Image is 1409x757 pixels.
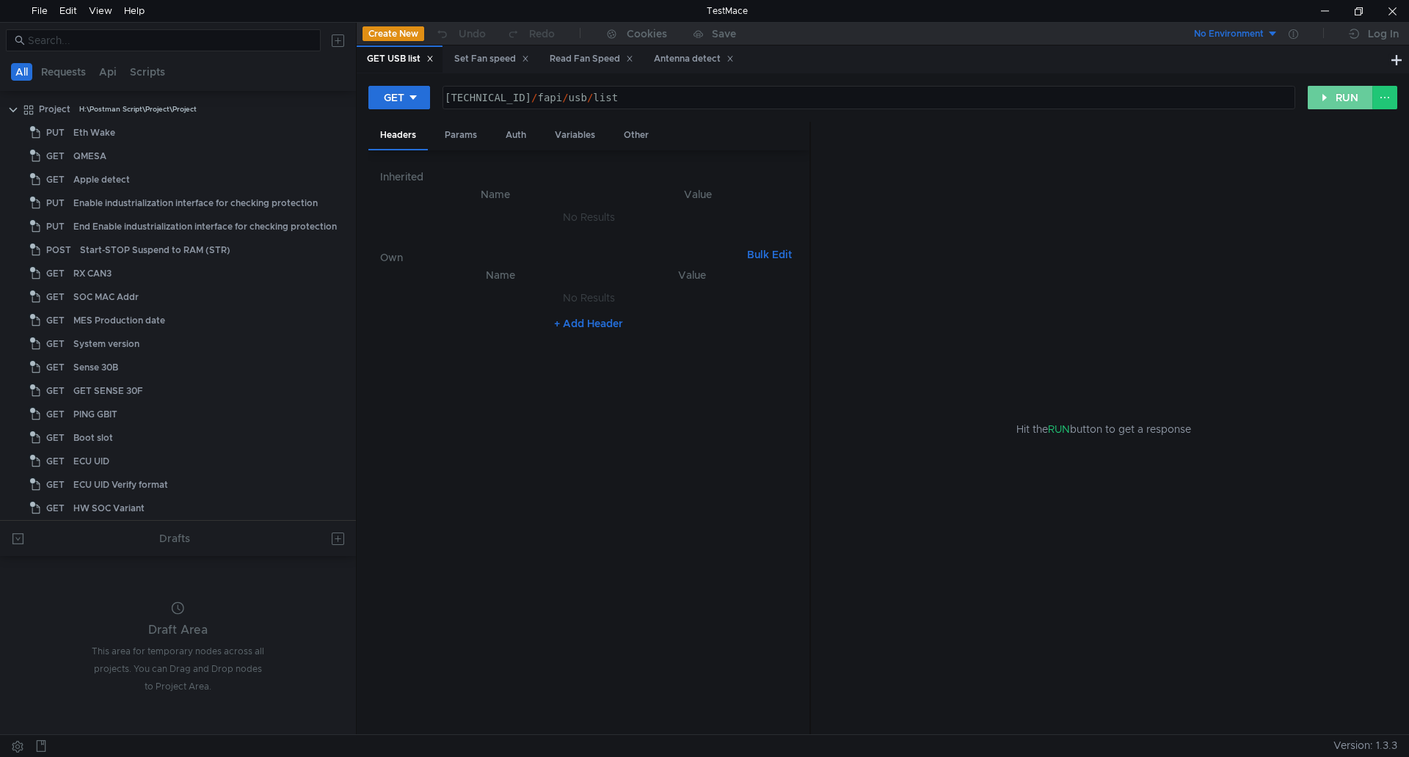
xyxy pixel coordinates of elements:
[73,145,106,167] div: QMESA
[363,26,424,41] button: Create New
[1176,22,1278,45] button: No Environment
[1016,421,1191,437] span: Hit the button to get a response
[73,497,145,519] div: HW SOC Variant
[1194,27,1264,41] div: No Environment
[37,63,90,81] button: Requests
[46,380,65,402] span: GET
[46,286,65,308] span: GET
[73,380,143,402] div: GET SENSE 30F
[73,122,115,144] div: Eth Wake
[529,25,555,43] div: Redo
[28,32,312,48] input: Search...
[79,98,197,120] div: H:\Postman Script\Project\Project
[46,192,65,214] span: PUT
[548,315,629,332] button: + Add Header
[73,286,139,308] div: SOC MAC Addr
[494,122,538,149] div: Auth
[46,145,65,167] span: GET
[73,263,112,285] div: RX CAN3
[46,427,65,449] span: GET
[550,51,633,67] div: Read Fan Speed
[598,266,786,284] th: Value
[125,63,170,81] button: Scripts
[46,310,65,332] span: GET
[73,333,139,355] div: System version
[73,403,117,425] div: PING GBIT
[46,333,65,355] span: GET
[80,239,230,261] div: Start-STOP Suspend to RAM (STR)
[380,249,741,266] h6: Own
[404,266,598,284] th: Name
[1368,25,1399,43] div: Log In
[73,310,165,332] div: MES Production date
[454,51,529,67] div: Set Fan speed
[1048,423,1070,436] span: RUN
[73,192,318,214] div: Enable industrialization interface for checking protection
[46,122,65,144] span: PUT
[11,63,32,81] button: All
[73,474,168,496] div: ECU UID Verify format
[368,122,428,150] div: Headers
[367,51,434,67] div: GET USB list
[46,239,71,261] span: POST
[46,263,65,285] span: GET
[73,427,113,449] div: Boot slot
[384,89,404,106] div: GET
[1308,86,1373,109] button: RUN
[73,169,130,191] div: Apple detect
[598,186,797,203] th: Value
[433,122,489,149] div: Params
[368,86,430,109] button: GET
[73,450,109,472] div: ECU UID
[46,403,65,425] span: GET
[46,356,65,378] span: GET
[712,29,736,39] div: Save
[159,530,190,547] div: Drafts
[46,216,65,238] span: PUT
[654,51,734,67] div: Antenna detect
[612,122,660,149] div: Other
[496,23,565,45] button: Redo
[563,211,615,224] nz-embed-empty: No Results
[627,25,667,43] div: Cookies
[1333,735,1397,756] span: Version: 1.3.3
[73,216,337,238] div: End Enable industrialization interface for checking protection
[563,291,615,304] nz-embed-empty: No Results
[46,474,65,496] span: GET
[459,25,486,43] div: Undo
[46,497,65,519] span: GET
[392,186,599,203] th: Name
[424,23,496,45] button: Undo
[46,169,65,191] span: GET
[39,98,70,120] div: Project
[380,168,798,186] h6: Inherited
[95,63,121,81] button: Api
[543,122,607,149] div: Variables
[73,356,118,378] div: Sense 30B
[46,450,65,472] span: GET
[741,246,798,263] button: Bulk Edit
